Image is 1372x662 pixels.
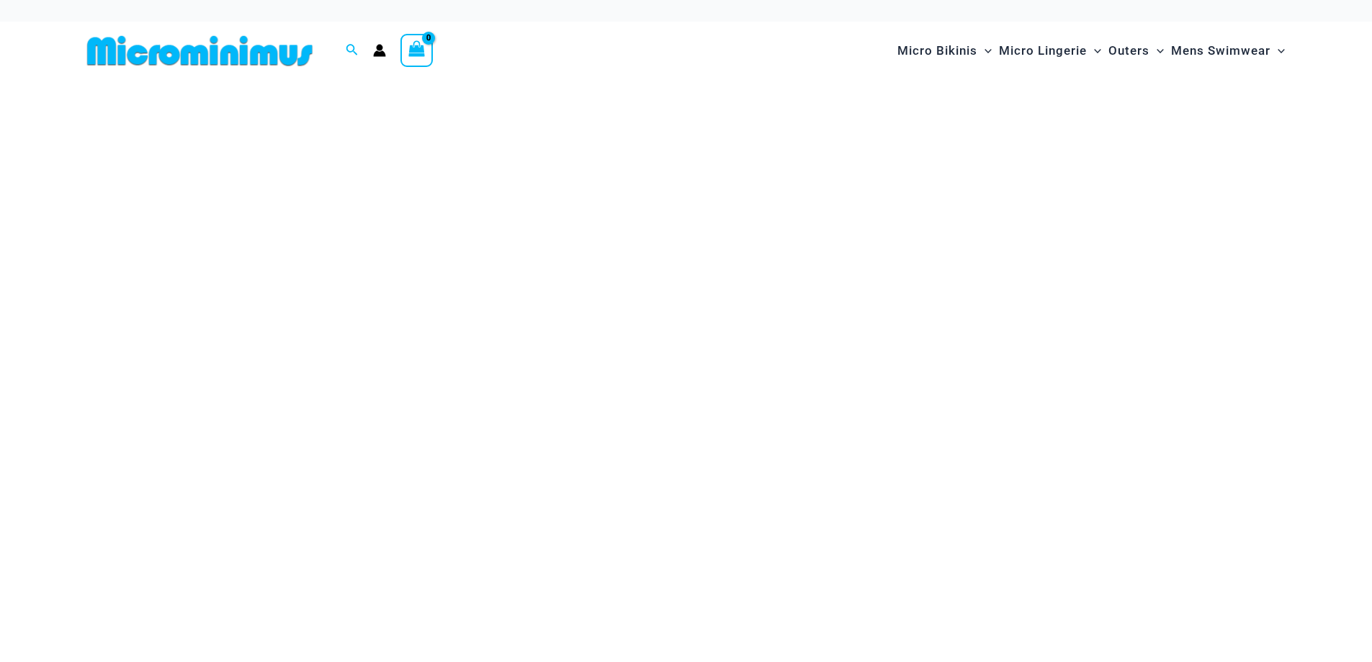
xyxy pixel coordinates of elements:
[81,35,318,67] img: MM SHOP LOGO FLAT
[1149,32,1164,69] span: Menu Toggle
[1270,32,1285,69] span: Menu Toggle
[1171,32,1270,69] span: Mens Swimwear
[1108,32,1149,69] span: Outers
[892,27,1291,75] nav: Site Navigation
[1105,29,1167,73] a: OutersMenu ToggleMenu Toggle
[373,44,386,57] a: Account icon link
[897,32,977,69] span: Micro Bikinis
[1087,32,1101,69] span: Menu Toggle
[346,42,359,60] a: Search icon link
[977,32,992,69] span: Menu Toggle
[400,34,434,67] a: View Shopping Cart, empty
[995,29,1105,73] a: Micro LingerieMenu ToggleMenu Toggle
[1167,29,1288,73] a: Mens SwimwearMenu ToggleMenu Toggle
[894,29,995,73] a: Micro BikinisMenu ToggleMenu Toggle
[999,32,1087,69] span: Micro Lingerie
